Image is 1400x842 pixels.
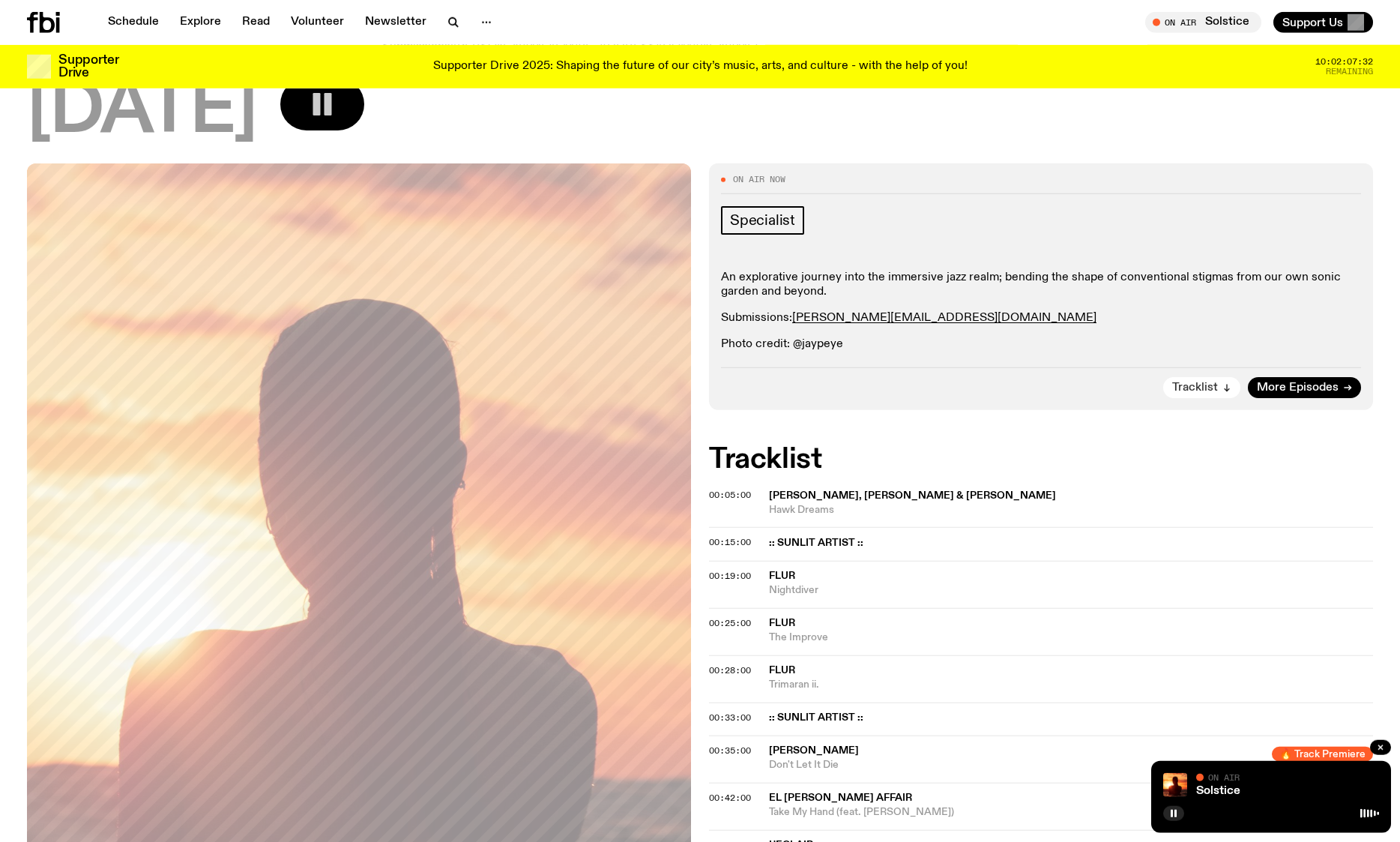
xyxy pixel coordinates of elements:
a: Explore [171,12,230,33]
p: Photo credit: @jaypeye [721,337,1361,352]
a: Newsletter [356,12,435,33]
button: Tracklist [1163,377,1240,398]
span: 00:15:00 [709,536,751,548]
span: 00:33:00 [709,712,751,724]
button: On AirSolstice [1145,12,1261,33]
span: [DATE] [27,78,256,145]
span: Flur [769,665,795,676]
a: More Episodes [1248,377,1361,398]
span: On Air Now [733,175,785,184]
span: Don't Let It Die [769,758,1263,772]
a: Specialist [721,206,804,235]
span: [PERSON_NAME], [PERSON_NAME] & [PERSON_NAME] [769,490,1056,501]
span: 00:19:00 [709,570,751,582]
p: Supporter Drive 2025: Shaping the future of our city’s music, arts, and culture - with the help o... [433,60,968,73]
span: The Improve [769,631,1373,645]
span: 00:05:00 [709,489,751,501]
span: Flur [769,618,795,628]
a: Read [233,12,279,33]
span: Remaining [1326,67,1373,76]
span: El [PERSON_NAME] Affair [769,793,912,803]
button: Support Us [1273,12,1373,33]
span: Support Us [1282,16,1343,29]
a: Schedule [99,12,168,33]
span: Take My Hand (feat. [PERSON_NAME]) [769,805,1373,820]
span: Specialist [730,212,795,229]
span: 🔥 Track Premiere [1272,747,1373,762]
p: An explorative journey into the immersive jazz realm; bending the shape of conventional stigmas f... [721,271,1361,299]
span: Tracklist [1172,382,1218,394]
span: Nightdiver [769,583,1373,598]
a: [PERSON_NAME][EMAIL_ADDRESS][DOMAIN_NAME] [792,312,1096,324]
span: More Episodes [1257,382,1339,394]
h2: Tracklist [709,446,1373,473]
p: Submissions: [721,311,1361,325]
img: A girl standing in the ocean as waist level, staring into the rise of the sun. [1163,773,1187,797]
span: 10:02:07:32 [1315,58,1373,66]
span: 00:28:00 [709,664,751,676]
span: :: SUNLIT ARTIST :: [769,711,1364,725]
span: Trimaran ii. [769,678,1373,692]
span: [PERSON_NAME] [769,745,859,756]
span: 00:25:00 [709,617,751,629]
span: 00:42:00 [709,792,751,804]
span: Flur [769,571,795,581]
span: 00:35:00 [709,745,751,757]
a: Solstice [1196,785,1240,797]
h3: Supporter Drive [58,54,118,79]
span: On Air [1208,772,1240,782]
a: Volunteer [282,12,353,33]
span: Hawk Dreams [769,503,1373,517]
span: :: SUNLIT ARTIST :: [769,536,1364,550]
